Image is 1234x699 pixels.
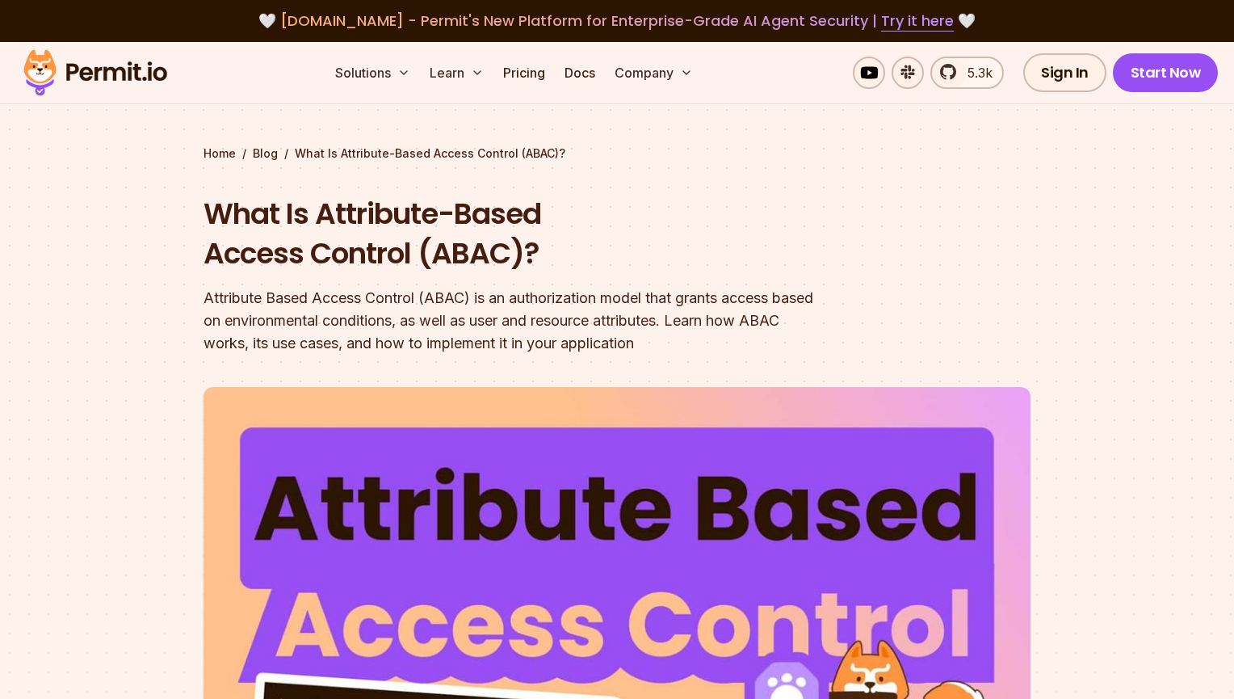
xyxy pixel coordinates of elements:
a: Try it here [881,11,954,32]
h1: What Is Attribute-Based Access Control (ABAC)? [204,194,824,274]
a: 5.3k [930,57,1004,89]
div: Attribute Based Access Control (ABAC) is an authorization model that grants access based on envir... [204,287,824,355]
div: / / [204,145,1030,162]
a: Sign In [1023,53,1106,92]
a: Docs [558,57,602,89]
button: Learn [423,57,490,89]
a: Home [204,145,236,162]
a: Start Now [1113,53,1219,92]
span: 5.3k [958,63,993,82]
button: Solutions [329,57,417,89]
div: 🤍 🤍 [39,10,1195,32]
a: Blog [253,145,278,162]
img: Permit logo [16,45,174,100]
button: Company [608,57,699,89]
span: [DOMAIN_NAME] - Permit's New Platform for Enterprise-Grade AI Agent Security | [280,11,954,31]
a: Pricing [497,57,552,89]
